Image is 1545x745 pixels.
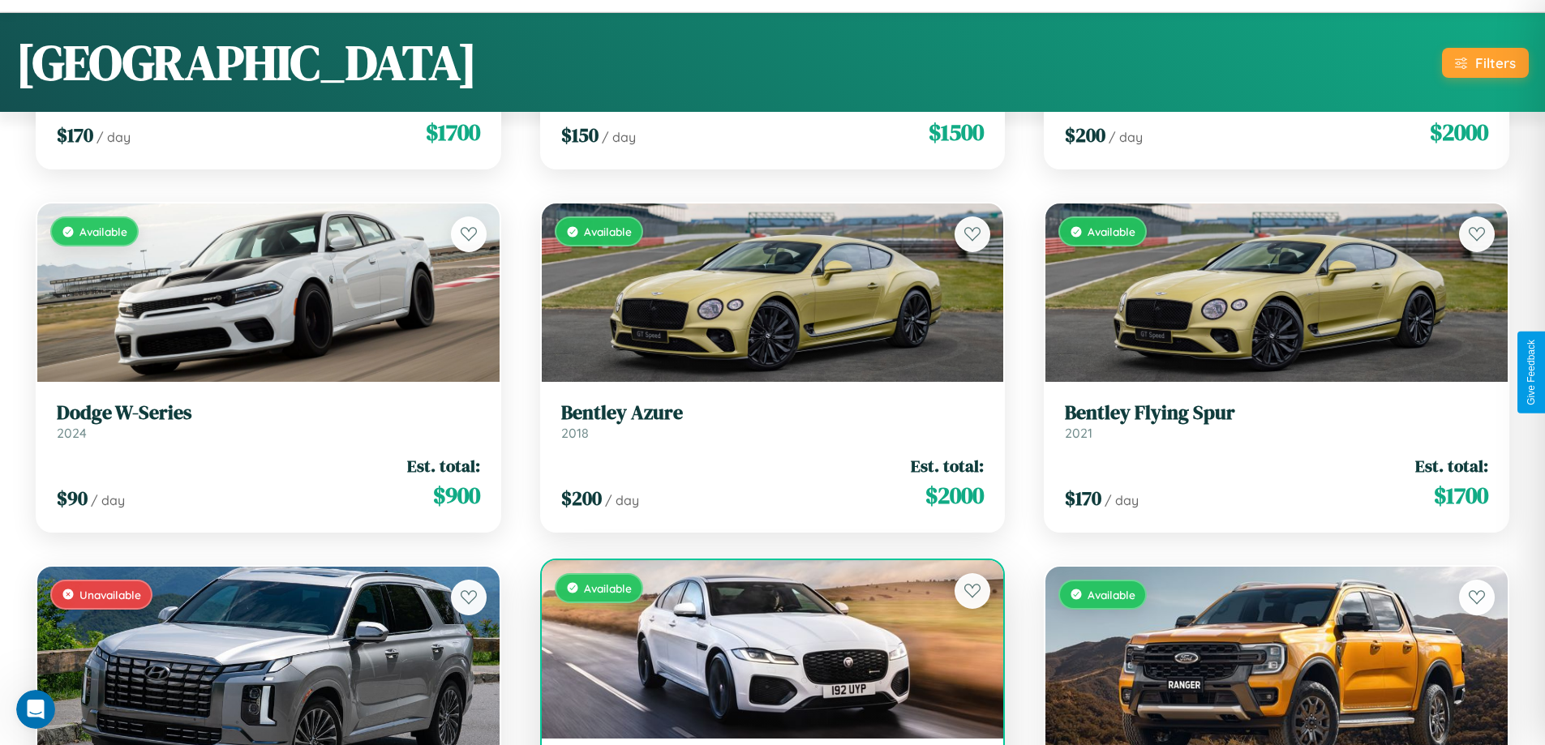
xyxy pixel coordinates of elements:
[1065,401,1488,425] h3: Bentley Flying Spur
[16,29,477,96] h1: [GEOGRAPHIC_DATA]
[407,454,480,477] span: Est. total:
[1442,48,1529,78] button: Filters
[1065,425,1092,441] span: 2021
[1065,401,1488,441] a: Bentley Flying Spur2021
[79,225,127,238] span: Available
[1088,588,1135,602] span: Available
[57,425,87,441] span: 2024
[561,122,599,148] span: $ 150
[433,479,480,512] span: $ 900
[925,479,984,512] span: $ 2000
[1475,54,1516,71] div: Filters
[1065,122,1105,148] span: $ 200
[1088,225,1135,238] span: Available
[602,129,636,145] span: / day
[91,492,125,508] span: / day
[605,492,639,508] span: / day
[1526,340,1537,405] div: Give Feedback
[79,588,141,602] span: Unavailable
[584,225,632,238] span: Available
[97,129,131,145] span: / day
[911,454,984,477] span: Est. total:
[1434,479,1488,512] span: $ 1700
[16,690,55,729] iframe: Intercom live chat
[426,116,480,148] span: $ 1700
[584,581,632,595] span: Available
[1109,129,1143,145] span: / day
[57,485,88,512] span: $ 90
[561,425,589,441] span: 2018
[57,122,93,148] span: $ 170
[561,401,985,441] a: Bentley Azure2018
[929,116,984,148] span: $ 1500
[1415,454,1488,477] span: Est. total:
[561,485,602,512] span: $ 200
[1065,485,1101,512] span: $ 170
[561,401,985,425] h3: Bentley Azure
[1430,116,1488,148] span: $ 2000
[57,401,480,425] h3: Dodge W-Series
[57,401,480,441] a: Dodge W-Series2024
[1105,492,1139,508] span: / day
